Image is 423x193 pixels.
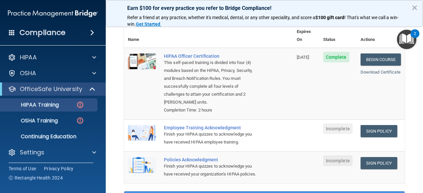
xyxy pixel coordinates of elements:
p: HIPAA [20,53,37,61]
p: Continuing Education [4,133,95,140]
h4: Compliance [19,28,65,37]
strong: Get Started [136,21,160,27]
span: Complete [323,52,349,62]
div: 2 [414,34,416,42]
span: ! That's what we call a win-win. [127,15,399,27]
p: Settings [20,148,44,156]
img: danger-circle.6113f641.png [76,101,84,109]
div: Policies Acknowledgment [164,157,260,162]
a: Download Certificate [361,70,401,75]
a: OSHA [8,69,96,77]
span: [DATE] [297,55,309,60]
th: Expires On [293,24,319,48]
a: Sign Policy [361,157,397,169]
div: Finish your HIPAA quizzes to acknowledge you have received your organization’s HIPAA policies. [164,162,260,178]
div: Employee Training Acknowledgment [164,125,260,130]
span: Refer a friend at any practice, whether it's medical, dental, or any other speciality, and score a [127,15,315,20]
div: Completion Time: 2 hours [164,106,260,114]
a: Settings [8,148,96,156]
div: This self-paced training is divided into four (4) modules based on the HIPAA, Privacy, Security, ... [164,59,260,106]
a: Begin Course [361,53,401,66]
strong: $100 gift card [315,15,344,20]
p: OSHA Training [4,117,58,124]
a: Get Started [136,21,161,27]
p: OSHA [20,69,36,77]
span: Incomplete [323,155,353,166]
img: PMB logo [8,7,98,20]
a: Privacy Policy [44,165,74,172]
th: Name [124,24,160,48]
a: OfficeSafe University [8,85,96,93]
button: Close [411,2,418,13]
p: Earn $100 for every practice you refer to Bridge Compliance! [127,5,402,11]
button: Open Resource Center, 2 new notifications [397,30,416,49]
th: Status [319,24,357,48]
a: HIPAA Officer Certification [164,53,260,59]
img: danger-circle.6113f641.png [76,116,84,125]
th: Actions [357,24,405,48]
a: Terms of Use [9,165,36,172]
a: Sign Policy [361,125,397,137]
p: OfficeSafe University [20,85,82,93]
span: Incomplete [323,123,353,134]
span: Ⓒ Rectangle Health 2024 [9,175,63,181]
div: Finish your HIPAA quizzes to acknowledge you have received HIPAA employee training. [164,130,260,146]
p: HIPAA Training [4,102,59,108]
a: HIPAA [8,53,96,61]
